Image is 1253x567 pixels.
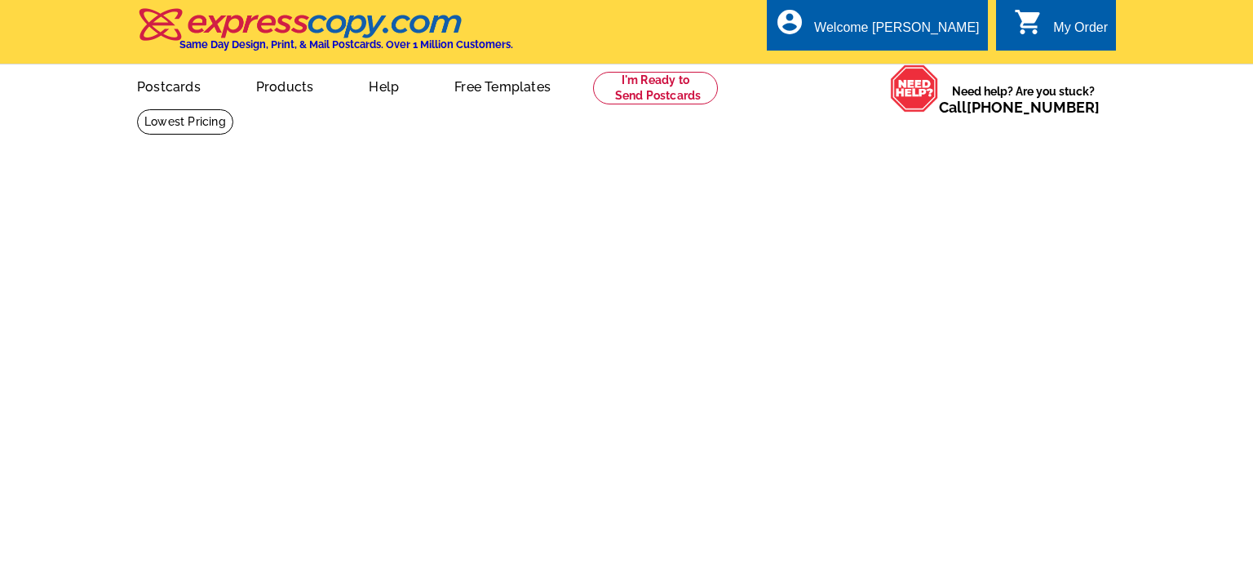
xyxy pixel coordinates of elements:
[775,7,804,37] i: account_circle
[230,66,340,104] a: Products
[111,66,227,104] a: Postcards
[967,99,1100,116] a: [PHONE_NUMBER]
[1014,7,1043,37] i: shopping_cart
[428,66,577,104] a: Free Templates
[1014,18,1108,38] a: shopping_cart My Order
[814,20,979,43] div: Welcome [PERSON_NAME]
[343,66,425,104] a: Help
[179,38,513,51] h4: Same Day Design, Print, & Mail Postcards. Over 1 Million Customers.
[890,64,939,113] img: help
[137,20,513,51] a: Same Day Design, Print, & Mail Postcards. Over 1 Million Customers.
[939,83,1108,116] span: Need help? Are you stuck?
[939,99,1100,116] span: Call
[1053,20,1108,43] div: My Order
